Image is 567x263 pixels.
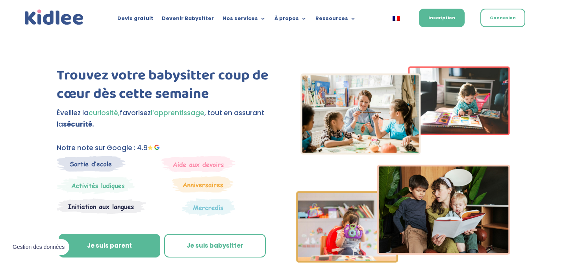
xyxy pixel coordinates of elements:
h1: Trouvez votre babysitter coup de cœur dès cette semaine [57,66,271,107]
img: Atelier thematique [57,198,146,215]
p: Éveillez la favorisez , tout en assurant la [57,107,271,130]
p: Notre note sur Google : 4.9 [57,142,271,154]
img: Thematique [182,198,235,216]
img: Mercredi [57,176,135,194]
a: Ressources [315,16,356,24]
a: Nos services [222,16,266,24]
a: Kidlee Logo [23,8,85,27]
span: l’apprentissage [151,108,204,118]
a: Devenir Babysitter [162,16,214,24]
a: Devis gratuit [117,16,153,24]
span: curiosité, [89,108,120,118]
button: Gestion des données [8,239,69,256]
a: Connexion [480,9,525,27]
img: weekends [161,156,235,172]
a: À propos [274,16,307,24]
span: Gestion des données [13,244,65,251]
img: Imgs-2 [296,66,510,263]
img: Anniversaire [172,176,233,193]
img: logo_kidlee_bleu [23,8,85,27]
a: Je suis babysitter [164,234,266,257]
img: Français [393,16,400,21]
img: Sortie decole [57,156,126,172]
a: Je suis parent [59,234,160,257]
a: Inscription [419,9,465,27]
strong: sécurité. [63,120,94,129]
